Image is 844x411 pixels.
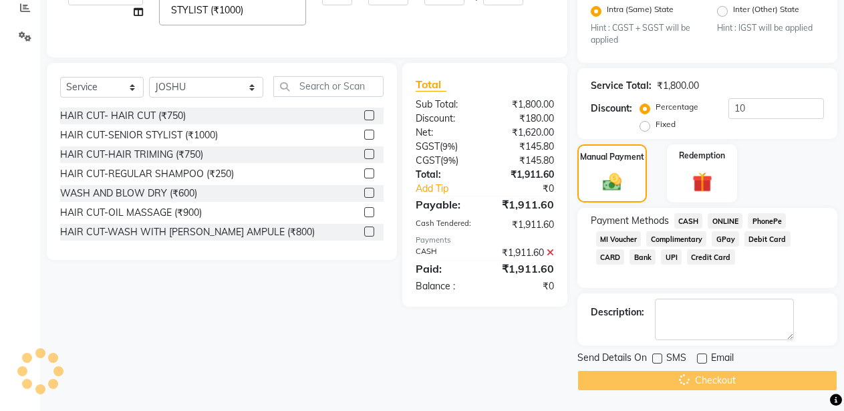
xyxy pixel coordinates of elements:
[60,167,234,181] div: HAIR CUT-REGULAR SHAMPOO (₹250)
[416,235,554,246] div: Payments
[484,246,563,260] div: ₹1,911.60
[484,126,563,140] div: ₹1,620.00
[406,112,484,126] div: Discount:
[60,109,186,123] div: HAIR CUT- HAIR CUT (₹750)
[666,351,686,368] span: SMS
[607,3,674,19] label: Intra (Same) State
[674,213,703,229] span: CASH
[60,225,315,239] div: HAIR CUT-WASH WITH [PERSON_NAME] AMPULE (₹800)
[591,214,669,228] span: Payment Methods
[596,231,642,247] span: MI Voucher
[406,218,484,232] div: Cash Tendered:
[596,249,625,265] span: CARD
[406,261,484,277] div: Paid:
[484,168,563,182] div: ₹1,911.60
[416,78,446,92] span: Total
[442,141,455,152] span: 9%
[646,231,706,247] span: Complimentary
[416,154,440,166] span: CGST
[712,231,739,247] span: GPay
[406,154,484,168] div: ( )
[406,196,484,213] div: Payable:
[744,231,791,247] span: Debit Card
[484,154,563,168] div: ₹145.80
[406,168,484,182] div: Total:
[591,22,698,47] small: Hint : CGST + SGST will be applied
[484,279,563,293] div: ₹0
[591,102,632,116] div: Discount:
[406,98,484,112] div: Sub Total:
[406,279,484,293] div: Balance :
[597,171,627,192] img: _cash.svg
[60,186,197,200] div: WASH AND BLOW DRY (₹600)
[657,79,699,93] div: ₹1,800.00
[60,128,218,142] div: HAIR CUT-SENIOR STYLIST (₹1000)
[443,155,456,166] span: 9%
[484,196,563,213] div: ₹1,911.60
[629,249,656,265] span: Bank
[748,213,786,229] span: PhonePe
[273,76,384,97] input: Search or Scan
[679,150,725,162] label: Redemption
[577,351,647,368] span: Send Details On
[687,249,735,265] span: Credit Card
[484,140,563,154] div: ₹145.80
[656,118,676,130] label: Fixed
[708,213,742,229] span: ONLINE
[711,351,734,368] span: Email
[661,249,682,265] span: UPI
[484,218,563,232] div: ₹1,911.60
[60,148,203,162] div: HAIR CUT-HAIR TRIMING (₹750)
[406,140,484,154] div: ( )
[416,140,440,152] span: SGST
[498,182,564,196] div: ₹0
[733,3,799,19] label: Inter (Other) State
[686,170,719,194] img: _gift.svg
[717,22,824,34] small: Hint : IGST will be applied
[406,126,484,140] div: Net:
[591,305,644,319] div: Description:
[243,4,249,16] a: x
[60,206,202,220] div: HAIR CUT-OIL MASSAGE (₹900)
[406,182,498,196] a: Add Tip
[484,261,563,277] div: ₹1,911.60
[484,112,563,126] div: ₹180.00
[406,246,484,260] div: CASH
[591,79,652,93] div: Service Total:
[580,151,644,163] label: Manual Payment
[656,101,698,113] label: Percentage
[484,98,563,112] div: ₹1,800.00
